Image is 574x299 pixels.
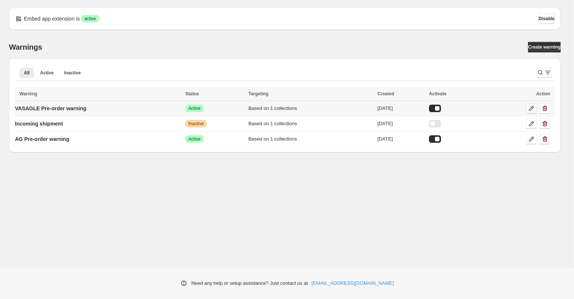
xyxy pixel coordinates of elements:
[377,105,425,112] div: [DATE]
[429,91,447,96] span: Activate
[312,280,394,287] a: [EMAIL_ADDRESS][DOMAIN_NAME]
[19,91,37,96] span: Warning
[15,135,69,143] p: AG Pre-order warning
[24,15,80,22] p: Embed app extension is
[15,118,63,130] a: Incoming shipment
[188,136,201,142] span: Active
[528,42,561,52] a: Create warning
[84,16,96,22] span: active
[249,135,373,143] div: Based on 1 collections
[377,135,425,143] div: [DATE]
[538,16,555,22] span: Disable
[537,67,552,78] button: Search and filter results
[188,105,201,111] span: Active
[249,91,269,96] span: Targeting
[188,121,204,127] span: Inactive
[185,91,199,96] span: Status
[15,120,63,127] p: Incoming shipment
[15,133,69,145] a: AG Pre-order warning
[528,44,561,50] span: Create warning
[15,105,86,112] p: VASAGLE Pre-order warning
[9,43,42,52] h2: Warnings
[40,70,53,76] span: Active
[249,120,373,127] div: Based on 1 collections
[15,102,86,114] a: VASAGLE Pre-order warning
[536,91,550,96] span: Action
[377,91,394,96] span: Created
[24,70,30,76] span: All
[377,120,425,127] div: [DATE]
[538,13,555,24] button: Disable
[249,105,373,112] div: Based on 1 collections
[64,70,81,76] span: Inactive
